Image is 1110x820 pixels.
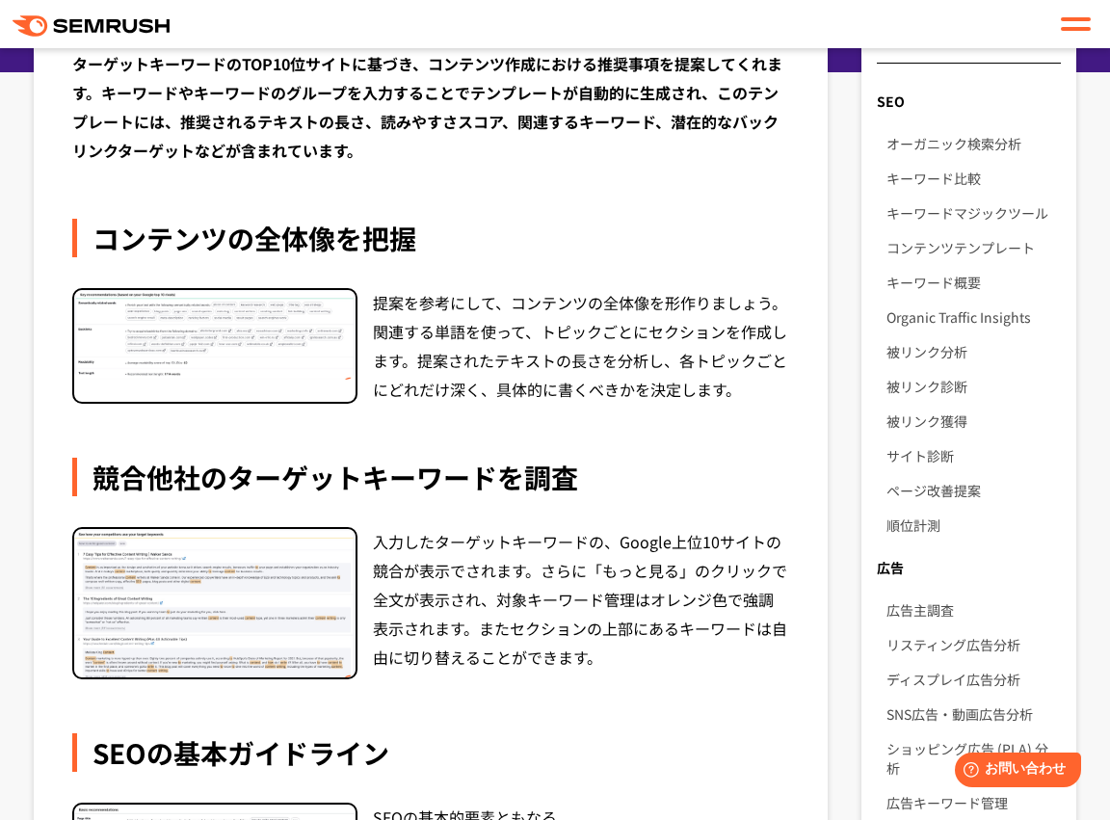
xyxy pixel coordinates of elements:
div: 広告 [861,550,1076,585]
a: 順位計測 [886,508,1061,542]
a: キーワードマジックツール [886,196,1061,230]
a: 被リンク分析 [886,334,1061,369]
div: 競合他社のターゲットキーワードを調査 [72,458,789,496]
a: ショッピング広告 (PLA) 分析 [886,731,1061,785]
a: 被リンク獲得 [886,404,1061,438]
a: Organic Traffic Insights [886,300,1061,334]
a: 広告キーワード管理 [886,785,1061,820]
a: オーガニック検索分析 [886,126,1061,161]
a: キーワード概要 [886,265,1061,300]
div: 提案を参考にして、コンテンツの全体像を形作りましょう。関連する単語を使って、トピックごとにセクションを作成します。提案されたテキストの長さを分析し、各トピックごとにどれだけ深く、具体的に書くべき... [373,288,789,404]
a: ディスプレイ広告分析 [886,662,1061,697]
iframe: Help widget launcher [938,745,1089,799]
a: ページ改善提案 [886,473,1061,508]
div: 入力したターゲットキーワードの、Google上位10サイトの競合が表示でされます。さらに「もっと見る」のクリックで全文が表示され、対象キーワード管理はオレンジ色で強調表示されます。またセクション... [373,527,789,679]
a: リスティング広告分析 [886,627,1061,662]
a: コンテンツテンプレート [886,230,1061,265]
div: SEO [861,84,1076,119]
a: 広告主調査 [886,593,1061,627]
a: サイト診断 [886,438,1061,473]
div: SEOの基本ガイドライン [72,733,789,772]
a: 被リンク診断 [886,369,1061,404]
a: SNS広告・動画広告分析 [886,697,1061,731]
a: キーワード比較 [886,161,1061,196]
div: ターゲットキーワードのTOP10位サイトに基づき、コンテンツ作成における推奨事項を提案してくれます。キーワードやキーワードのグループを入力することでテンプレートが自動的に生成され、このテンプレー... [72,49,789,165]
img: 競合他社のターゲットキーワードを調査 [74,529,356,677]
img: コンテンツの全体像を把握 [74,290,356,381]
div: コンテンツの全体像を把握 [72,219,789,257]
